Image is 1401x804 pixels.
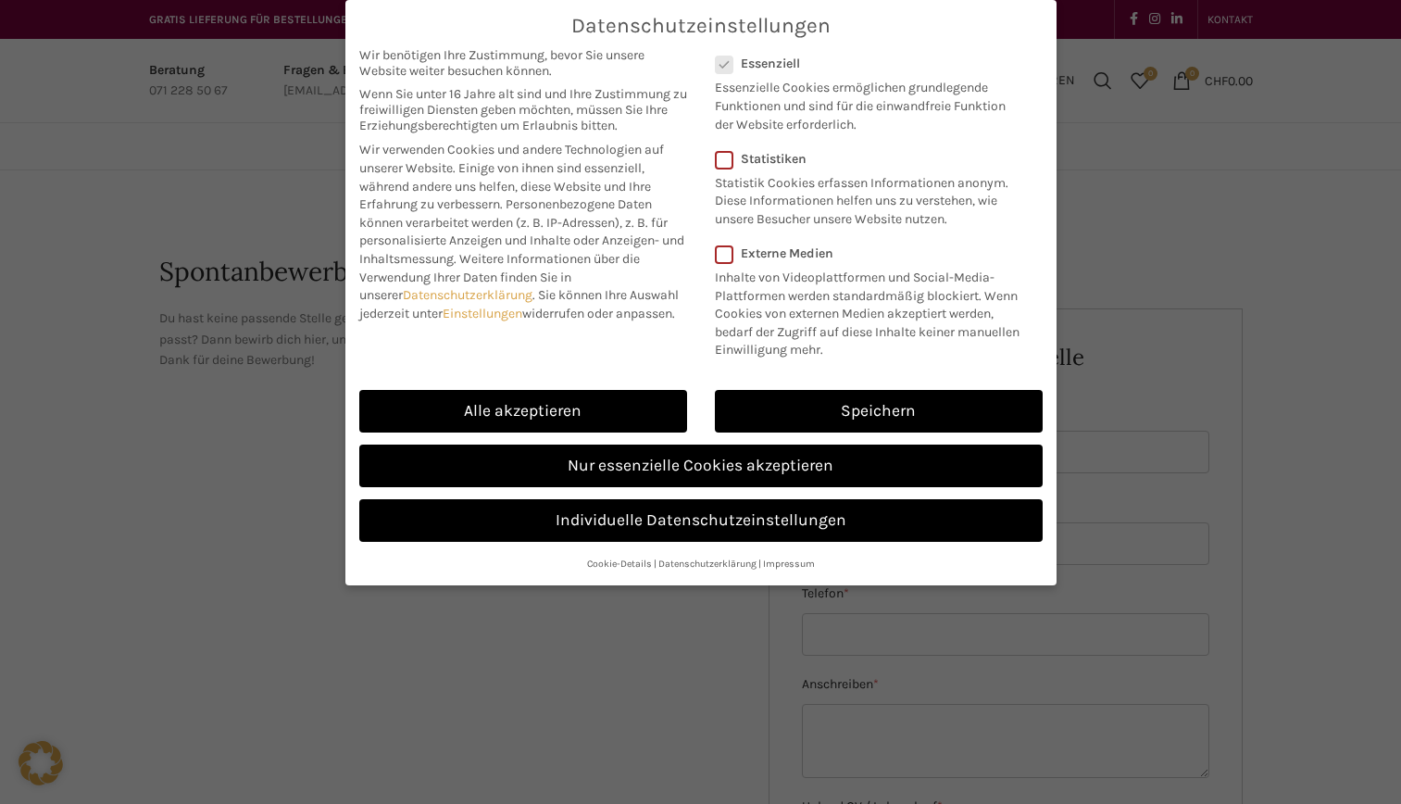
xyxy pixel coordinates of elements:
[359,390,687,433] a: Alle akzeptieren
[359,445,1043,487] a: Nur essenzielle Cookies akzeptieren
[359,47,687,79] span: Wir benötigen Ihre Zustimmung, bevor Sie unsere Website weiter besuchen können.
[359,86,687,133] span: Wenn Sie unter 16 Jahre alt sind und Ihre Zustimmung zu freiwilligen Diensten geben möchten, müss...
[359,499,1043,542] a: Individuelle Datenschutzeinstellungen
[571,14,831,38] span: Datenschutzeinstellungen
[715,56,1019,71] label: Essenziell
[359,251,640,303] span: Weitere Informationen über die Verwendung Ihrer Daten finden Sie in unserer .
[715,390,1043,433] a: Speichern
[715,261,1031,359] p: Inhalte von Videoplattformen und Social-Media-Plattformen werden standardmäßig blockiert. Wenn Co...
[715,245,1031,261] label: Externe Medien
[359,287,679,321] span: Sie können Ihre Auswahl jederzeit unter widerrufen oder anpassen.
[658,558,757,570] a: Datenschutzerklärung
[359,142,664,212] span: Wir verwenden Cookies und andere Technologien auf unserer Website. Einige von ihnen sind essenzie...
[715,167,1019,229] p: Statistik Cookies erfassen Informationen anonym. Diese Informationen helfen uns zu verstehen, wie...
[403,287,532,303] a: Datenschutzerklärung
[587,558,652,570] a: Cookie-Details
[443,306,522,321] a: Einstellungen
[359,196,684,267] span: Personenbezogene Daten können verarbeitet werden (z. B. IP-Adressen), z. B. für personalisierte A...
[763,558,815,570] a: Impressum
[715,151,1019,167] label: Statistiken
[715,71,1019,133] p: Essenzielle Cookies ermöglichen grundlegende Funktionen und sind für die einwandfreie Funktion de...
